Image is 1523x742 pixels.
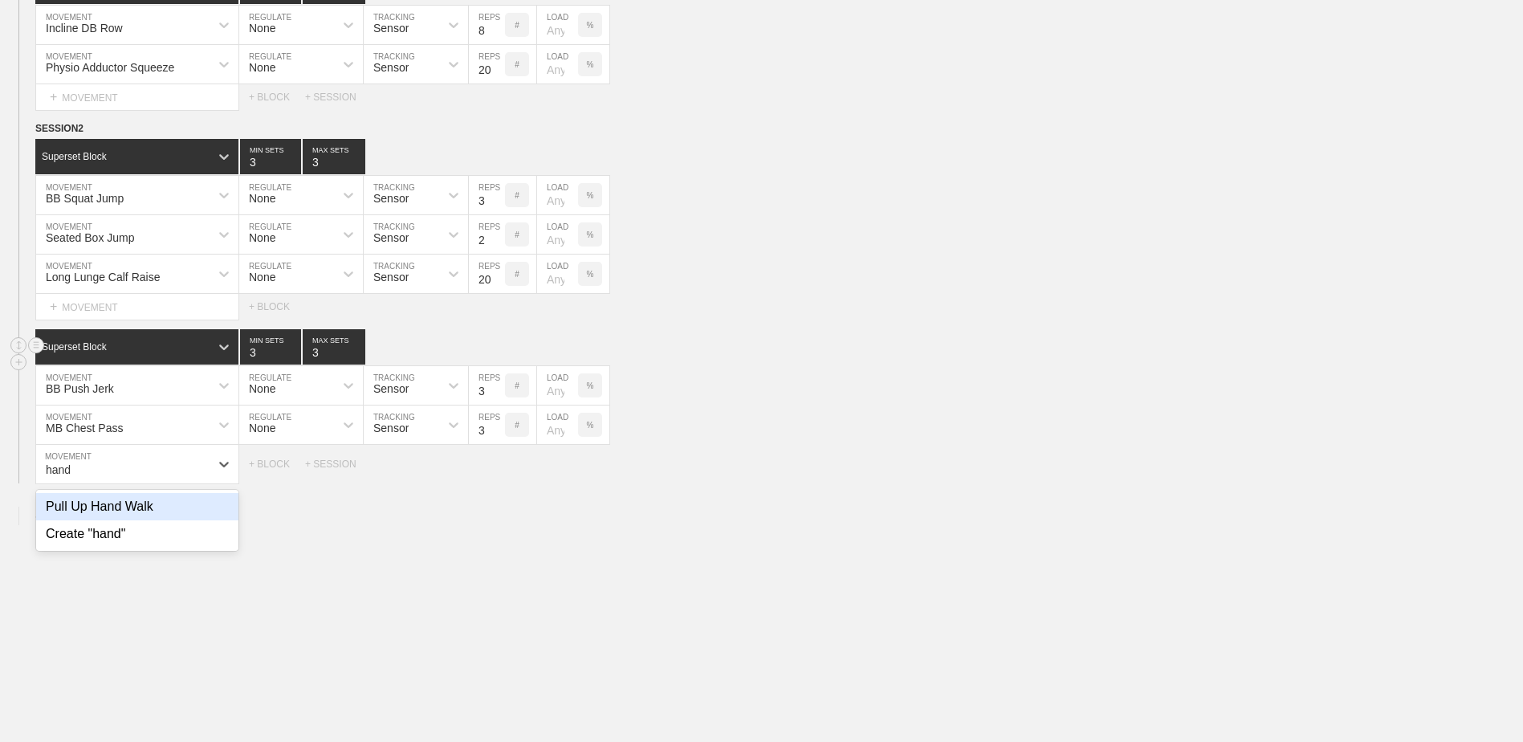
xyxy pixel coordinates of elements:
[50,300,57,313] span: +
[35,510,43,524] span: +
[515,230,519,239] p: #
[249,459,305,470] div: + BLOCK
[587,60,594,69] p: %
[46,192,124,205] div: BB Squat Jump
[36,493,238,520] div: Pull Up Hand Walk
[249,271,275,283] div: None
[373,22,409,35] div: Sensor
[373,61,409,74] div: Sensor
[305,92,369,103] div: + SESSION
[373,382,409,395] div: Sensor
[515,381,519,390] p: #
[373,271,409,283] div: Sensor
[587,381,594,390] p: %
[50,90,57,104] span: +
[249,61,275,74] div: None
[1443,665,1523,742] iframe: Chat Widget
[537,176,578,214] input: Any
[303,329,365,365] input: None
[305,459,369,470] div: + SESSION
[537,215,578,254] input: Any
[46,61,174,74] div: Physio Adductor Squeeze
[46,22,123,35] div: Incline DB Row
[515,191,519,200] p: #
[373,231,409,244] div: Sensor
[587,191,594,200] p: %
[515,421,519,430] p: #
[249,382,275,395] div: None
[35,507,111,525] div: WEEK 5
[36,520,238,548] div: Create "hand"
[46,382,114,395] div: BB Push Jerk
[537,255,578,293] input: Any
[587,21,594,30] p: %
[249,422,275,434] div: None
[249,92,305,103] div: + BLOCK
[35,123,83,134] span: SESSION 2
[537,366,578,405] input: Any
[46,231,135,244] div: Seated Box Jump
[46,271,160,283] div: Long Lunge Calf Raise
[515,21,519,30] p: #
[35,84,239,111] div: MOVEMENT
[35,294,239,320] div: MOVEMENT
[373,192,409,205] div: Sensor
[373,422,409,434] div: Sensor
[42,341,107,353] div: Superset Block
[537,45,578,84] input: Any
[249,231,275,244] div: None
[303,139,365,174] input: None
[46,422,123,434] div: MB Chest Pass
[515,270,519,279] p: #
[587,270,594,279] p: %
[42,151,107,162] div: Superset Block
[249,192,275,205] div: None
[249,22,275,35] div: None
[537,406,578,444] input: Any
[537,6,578,44] input: Any
[515,60,519,69] p: #
[587,230,594,239] p: %
[587,421,594,430] p: %
[249,301,305,312] div: + BLOCK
